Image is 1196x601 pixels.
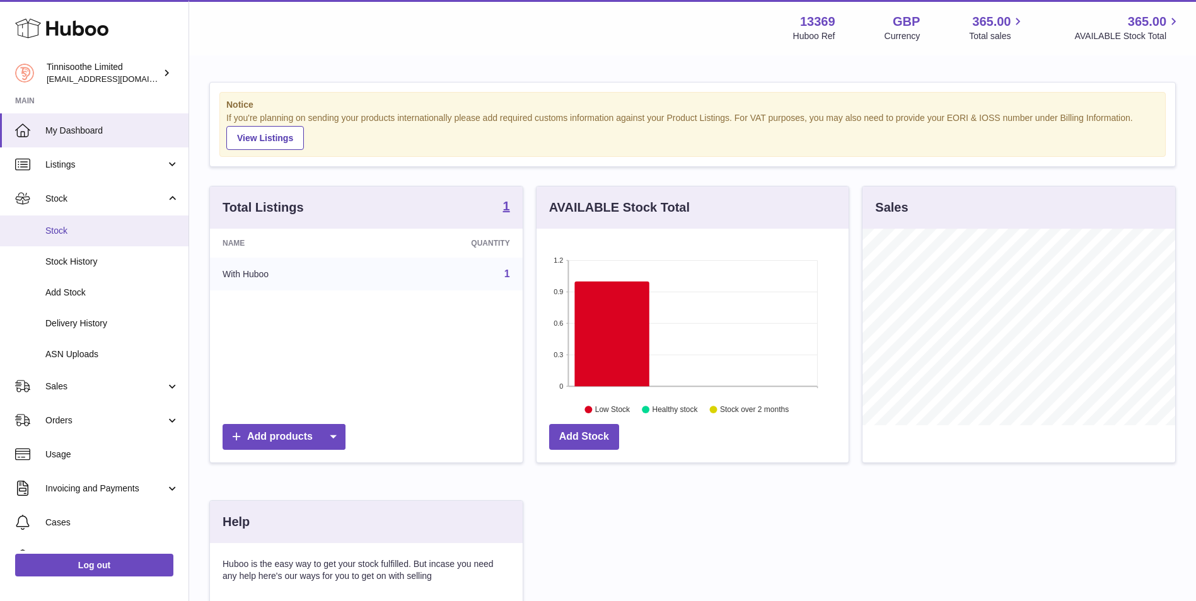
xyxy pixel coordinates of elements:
span: 365.00 [972,13,1011,30]
th: Name [210,229,374,258]
th: Quantity [374,229,522,258]
a: Add products [223,424,345,450]
strong: 1 [503,200,510,212]
text: 0.9 [554,288,563,295]
span: Delivery History [45,318,179,329]
span: Sales [45,381,166,392]
span: AVAILABLE Stock Total [1074,30,1181,42]
a: Log out [15,554,173,576]
text: 0.6 [554,319,563,327]
span: Invoicing and Payments [45,483,166,495]
strong: Notice [226,99,1159,111]
span: Stock [45,193,166,205]
a: 1 [503,200,510,215]
text: Low Stock [595,405,630,414]
div: Tinnisoothe Limited [47,61,160,85]
span: Cases [45,517,179,529]
text: 0 [559,382,563,390]
span: Add Stock [45,287,179,299]
text: 1.2 [554,256,563,264]
h3: Sales [875,199,908,216]
a: 1 [504,268,510,279]
h3: AVAILABLE Stock Total [549,199,690,216]
a: 365.00 AVAILABLE Stock Total [1074,13,1181,42]
div: Huboo Ref [793,30,835,42]
span: Stock [45,225,179,237]
img: team@tinnisoothe.com [15,64,34,83]
a: Add Stock [549,424,619,450]
span: Listings [45,159,166,171]
h3: Help [223,513,250,530]
text: Stock over 2 months [720,405,789,414]
p: Huboo is the easy way to get your stock fulfilled. But incase you need any help here's our ways f... [223,558,510,582]
strong: GBP [893,13,920,30]
h3: Total Listings [223,199,304,216]
span: My Dashboard [45,125,179,137]
td: With Huboo [210,258,374,290]
span: [EMAIL_ADDRESS][DOMAIN_NAME] [47,74,185,84]
strong: 13369 [800,13,835,30]
text: Healthy stock [652,405,698,414]
span: Stock History [45,256,179,268]
span: 365.00 [1128,13,1166,30]
span: Usage [45,449,179,461]
span: ASN Uploads [45,348,179,360]
a: View Listings [226,126,304,150]
div: Currency [885,30,920,42]
span: Orders [45,415,166,426]
div: If you're planning on sending your products internationally please add required customs informati... [226,112,1159,150]
span: Total sales [969,30,1025,42]
text: 0.3 [554,351,563,358]
a: 365.00 Total sales [969,13,1025,42]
